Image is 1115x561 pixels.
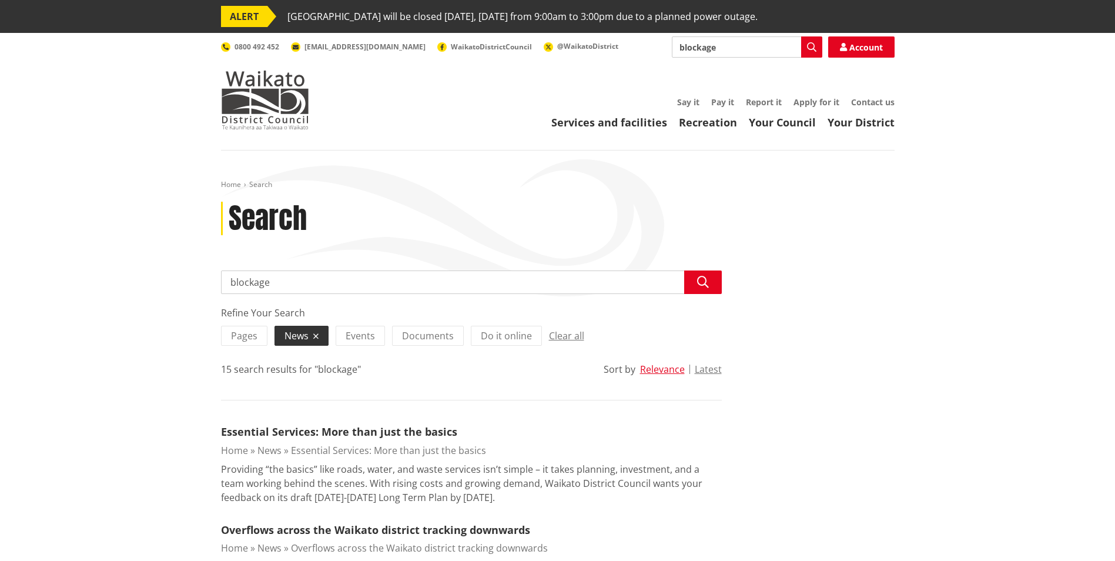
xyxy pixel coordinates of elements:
[221,306,722,320] div: Refine Your Search
[221,180,895,190] nav: breadcrumb
[221,6,267,27] span: ALERT
[679,115,737,129] a: Recreation
[221,425,457,439] a: Essential Services: More than just the basics
[221,42,279,52] a: 0800 492 452
[437,42,532,52] a: WaikatoDistrictCouncil
[793,96,839,108] a: Apply for it
[549,326,584,345] button: Clear all
[291,444,486,457] a: Essential Services: More than just the basics
[221,362,361,376] div: 15 search results for "blockage"
[557,41,618,51] span: @WaikatoDistrict
[235,42,279,52] span: 0800 492 452
[221,71,309,129] img: Waikato District Council - Te Kaunihera aa Takiwaa o Waikato
[749,115,816,129] a: Your Council
[291,542,548,555] a: Overflows across the Waikato district tracking downwards
[257,444,282,457] a: News
[851,96,895,108] a: Contact us
[221,542,248,555] a: Home
[221,444,248,457] a: Home
[551,115,667,129] a: Services and facilities
[346,329,375,342] span: Events
[284,329,309,342] span: News
[746,96,782,108] a: Report it
[249,179,272,189] span: Search
[828,36,895,58] a: Account
[544,41,618,51] a: @WaikatoDistrict
[221,462,722,505] p: Providing “the basics” like roads, water, and waste services isn’t simple – it takes planning, in...
[221,271,722,294] input: Search input
[221,523,530,537] a: Overflows across the Waikato district tracking downwards
[677,96,699,108] a: Say it
[221,179,241,189] a: Home
[229,202,307,236] h1: Search
[451,42,532,52] span: WaikatoDistrictCouncil
[291,42,426,52] a: [EMAIL_ADDRESS][DOMAIN_NAME]
[695,364,722,375] button: Latest
[672,36,822,58] input: Search input
[304,42,426,52] span: [EMAIL_ADDRESS][DOMAIN_NAME]
[711,96,734,108] a: Pay it
[640,364,685,375] button: Relevance
[257,542,282,555] a: News
[481,329,532,342] span: Do it online
[604,362,635,376] div: Sort by
[402,329,454,342] span: Documents
[287,6,758,27] span: [GEOGRAPHIC_DATA] will be closed [DATE], [DATE] from 9:00am to 3:00pm due to a planned power outage.
[231,329,257,342] span: Pages
[828,115,895,129] a: Your District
